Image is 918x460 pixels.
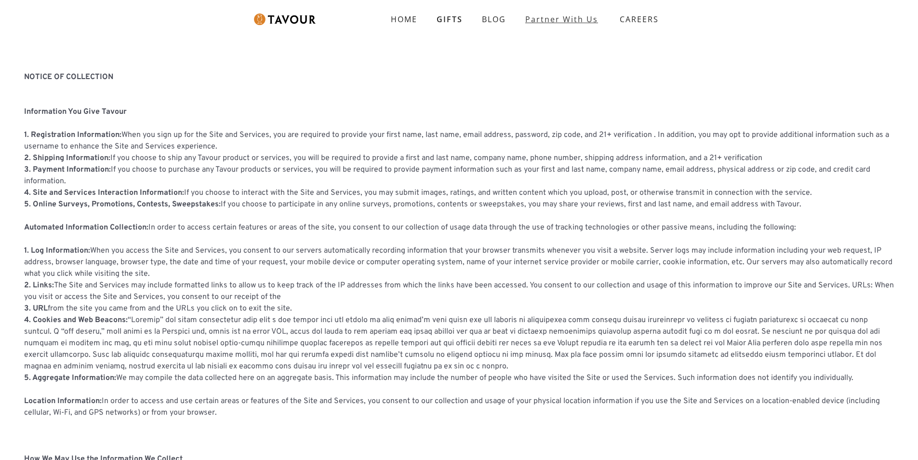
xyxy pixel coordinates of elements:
strong: Automated Information Collection: [24,223,148,232]
strong: 2. Links: [24,281,54,290]
strong: 1. Registration Information: [24,130,121,140]
a: CAREERS [608,6,666,33]
strong: HOME [391,14,417,25]
strong: NOTICE OF COLLECTION ‍ [24,72,113,82]
a: HOME [381,10,427,29]
strong: 4. Cookies and Web Beacons: [24,315,128,325]
a: GIFTS [427,10,472,29]
strong: 4. Site and Services Interaction Information: [24,188,184,198]
strong: CAREERS [620,10,659,29]
strong: 2. Shipping Information: [24,153,110,163]
strong: 5. Online Surveys, Promotions, Contests, Sweepstakes: [24,200,221,209]
strong: 3. Payment Information: [24,165,111,175]
a: partner with us [516,10,608,29]
strong: 3. URL [24,304,48,313]
strong: Location Information: [24,396,102,406]
a: BLOG [472,10,516,29]
strong: 1. Log Information: [24,246,90,256]
strong: Information You Give Tavour ‍ [24,107,127,117]
strong: 5. Aggregate Information: [24,373,116,383]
